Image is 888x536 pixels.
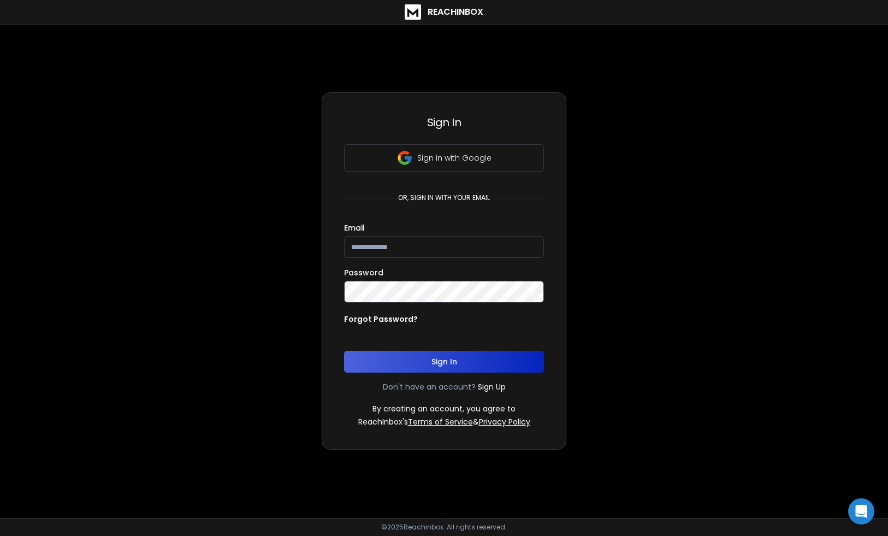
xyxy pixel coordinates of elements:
[478,381,506,392] a: Sign Up
[344,115,544,130] h3: Sign In
[344,224,365,232] label: Email
[408,416,473,427] a: Terms of Service
[372,403,516,414] p: By creating an account, you agree to
[344,351,544,373] button: Sign In
[344,314,418,325] p: Forgot Password?
[848,498,874,525] div: Open Intercom Messenger
[405,4,421,20] img: logo
[394,193,494,202] p: or, sign in with your email
[344,144,544,172] button: Sign in with Google
[381,523,507,532] p: © 2025 Reachinbox. All rights reserved.
[428,5,483,19] h1: ReachInbox
[358,416,530,427] p: ReachInbox's &
[417,152,492,163] p: Sign in with Google
[344,269,383,276] label: Password
[383,381,476,392] p: Don't have an account?
[405,4,483,20] a: ReachInbox
[479,416,530,427] a: Privacy Policy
